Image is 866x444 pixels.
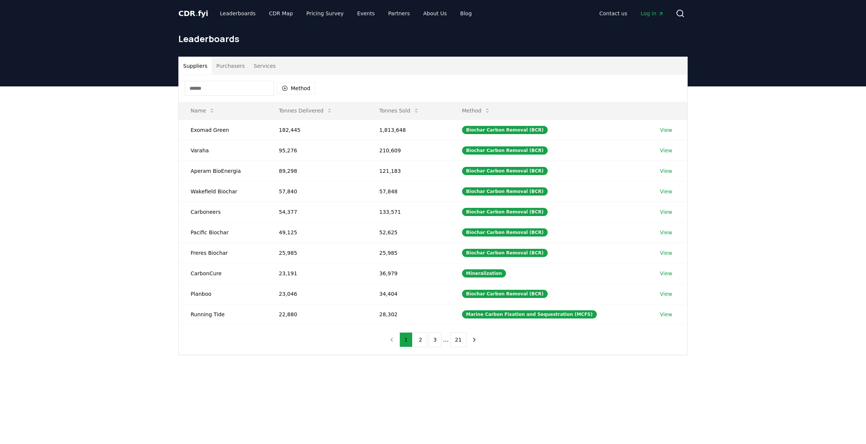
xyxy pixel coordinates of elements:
[462,269,506,277] div: Mineralization
[593,7,633,20] a: Contact us
[635,7,670,20] a: Log in
[367,222,450,242] td: 52,625
[267,161,367,181] td: 89,298
[249,57,280,75] button: Services
[267,140,367,161] td: 95,276
[214,7,262,20] a: Leaderboards
[179,304,267,324] td: Running Tide
[462,208,548,216] div: Biochar Carbon Removal (BCR)
[660,229,672,236] a: View
[462,187,548,196] div: Biochar Carbon Removal (BCR)
[367,283,450,304] td: 34,404
[367,202,450,222] td: 133,571
[179,57,212,75] button: Suppliers
[660,126,672,134] a: View
[429,332,442,347] button: 3
[660,249,672,257] a: View
[462,126,548,134] div: Biochar Carbon Removal (BCR)
[179,222,267,242] td: Pacific Biochar
[660,167,672,175] a: View
[179,283,267,304] td: Planboo
[179,242,267,263] td: Freres Biochar
[273,103,338,118] button: Tonnes Delivered
[641,10,664,17] span: Log in
[179,202,267,222] td: Carboneers
[462,310,597,318] div: Marine Carbon Fixation and Sequestration (MCFS)
[179,263,267,283] td: CarbonCure
[267,222,367,242] td: 49,125
[462,290,548,298] div: Biochar Carbon Removal (BCR)
[179,161,267,181] td: Aperam BioEnergia
[456,103,497,118] button: Method
[660,311,672,318] a: View
[178,8,208,19] a: CDR.fyi
[212,57,249,75] button: Purchasers
[660,188,672,195] a: View
[660,290,672,298] a: View
[185,103,221,118] button: Name
[593,7,670,20] nav: Main
[367,263,450,283] td: 36,979
[267,120,367,140] td: 182,445
[399,332,413,347] button: 1
[450,332,467,347] button: 21
[179,140,267,161] td: Varaha
[414,332,427,347] button: 2
[367,140,450,161] td: 210,609
[417,7,453,20] a: About Us
[267,242,367,263] td: 25,985
[367,242,450,263] td: 25,985
[267,263,367,283] td: 23,191
[462,167,548,175] div: Biochar Carbon Removal (BCR)
[468,332,481,347] button: next page
[179,120,267,140] td: Exomad Green
[367,181,450,202] td: 57,848
[277,82,315,94] button: Method
[382,7,416,20] a: Partners
[462,249,548,257] div: Biochar Carbon Removal (BCR)
[443,335,449,344] li: ...
[367,161,450,181] td: 121,183
[263,7,299,20] a: CDR Map
[178,9,208,18] span: CDR fyi
[660,270,672,277] a: View
[267,304,367,324] td: 22,880
[462,228,548,237] div: Biochar Carbon Removal (BCR)
[462,146,548,155] div: Biochar Carbon Removal (BCR)
[367,120,450,140] td: 1,813,648
[373,103,425,118] button: Tonnes Sold
[367,304,450,324] td: 28,302
[195,9,198,18] span: .
[179,181,267,202] td: Wakefield Biochar
[454,7,478,20] a: Blog
[351,7,381,20] a: Events
[214,7,478,20] nav: Main
[267,181,367,202] td: 57,840
[178,33,688,45] h1: Leaderboards
[660,208,672,216] a: View
[267,202,367,222] td: 54,377
[267,283,367,304] td: 23,046
[660,147,672,154] a: View
[300,7,350,20] a: Pricing Survey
